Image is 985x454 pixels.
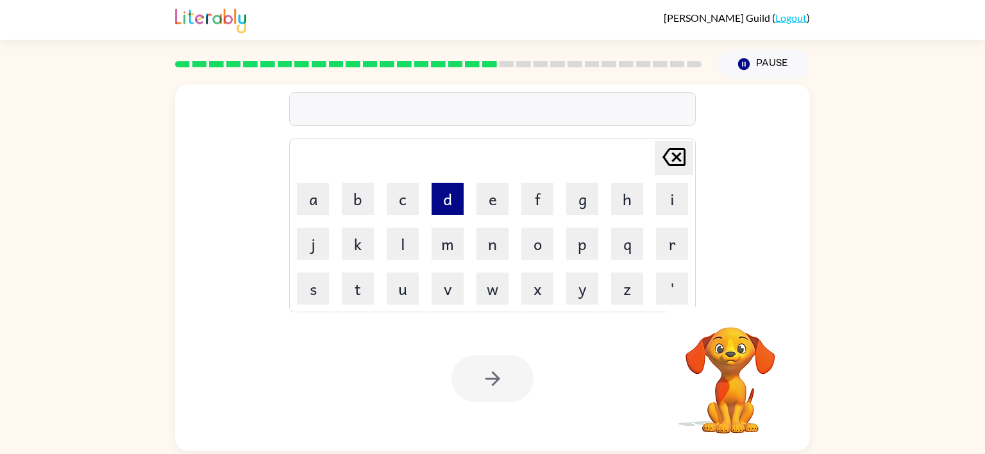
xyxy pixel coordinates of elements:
button: h [611,183,643,215]
button: x [521,273,553,305]
button: ' [656,273,688,305]
a: Logout [775,12,807,24]
button: a [297,183,329,215]
button: o [521,228,553,260]
button: c [387,183,419,215]
button: d [432,183,464,215]
button: q [611,228,643,260]
img: Literably [175,5,246,33]
div: ( ) [664,12,810,24]
video: Your browser must support playing .mp4 files to use Literably. Please try using another browser. [666,307,795,435]
button: j [297,228,329,260]
button: s [297,273,329,305]
button: z [611,273,643,305]
button: b [342,183,374,215]
button: v [432,273,464,305]
span: [PERSON_NAME] Guild [664,12,772,24]
button: w [476,273,509,305]
button: m [432,228,464,260]
button: n [476,228,509,260]
button: g [566,183,598,215]
button: l [387,228,419,260]
button: e [476,183,509,215]
button: p [566,228,598,260]
button: k [342,228,374,260]
button: f [521,183,553,215]
button: u [387,273,419,305]
button: r [656,228,688,260]
button: i [656,183,688,215]
button: y [566,273,598,305]
button: t [342,273,374,305]
button: Pause [717,49,810,79]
